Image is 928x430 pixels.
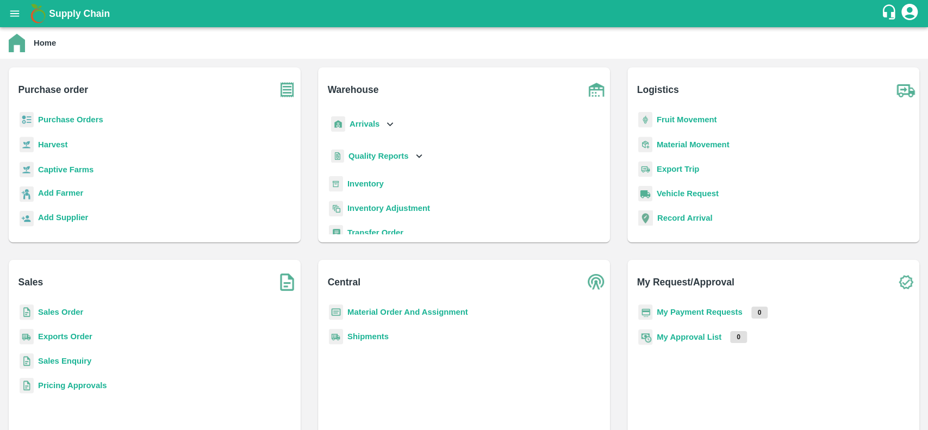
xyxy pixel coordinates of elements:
[20,136,34,153] img: harvest
[347,179,384,188] a: Inventory
[657,115,717,124] a: Fruit Movement
[657,333,721,341] a: My Approval List
[347,308,468,316] a: Material Order And Assignment
[638,304,652,320] img: payment
[18,275,43,290] b: Sales
[347,332,389,341] a: Shipments
[347,228,403,237] a: Transfer Order
[329,304,343,320] img: centralMaterial
[638,161,652,177] img: delivery
[20,211,34,227] img: supplier
[328,275,360,290] b: Central
[657,308,743,316] a: My Payment Requests
[329,225,343,241] img: whTransfer
[583,269,610,296] img: central
[9,34,25,52] img: home
[20,186,34,202] img: farmer
[657,140,730,149] a: Material Movement
[328,82,379,97] b: Warehouse
[20,304,34,320] img: sales
[329,112,396,136] div: Arrivals
[38,381,107,390] a: Pricing Approvals
[49,6,881,21] a: Supply Chain
[657,189,719,198] a: Vehicle Request
[329,176,343,192] img: whInventory
[638,329,652,345] img: approval
[348,152,409,160] b: Quality Reports
[38,308,83,316] a: Sales Order
[2,1,27,26] button: open drawer
[27,3,49,24] img: logo
[331,116,345,132] img: whArrival
[20,161,34,178] img: harvest
[38,357,91,365] a: Sales Enquiry
[18,82,88,97] b: Purchase order
[329,329,343,345] img: shipments
[900,2,919,25] div: account of current user
[20,353,34,369] img: sales
[273,269,301,296] img: soSales
[881,4,900,23] div: customer-support
[38,213,88,222] b: Add Supplier
[329,145,425,167] div: Quality Reports
[657,214,713,222] a: Record Arrival
[751,307,768,319] p: 0
[347,204,430,213] a: Inventory Adjustment
[638,186,652,202] img: vehicle
[331,149,344,163] img: qualityReport
[38,165,94,174] a: Captive Farms
[638,112,652,128] img: fruit
[892,269,919,296] img: check
[38,189,83,197] b: Add Farmer
[637,275,734,290] b: My Request/Approval
[38,115,103,124] a: Purchase Orders
[730,331,747,343] p: 0
[49,8,110,19] b: Supply Chain
[892,76,919,103] img: truck
[38,211,88,226] a: Add Supplier
[38,140,67,149] a: Harvest
[20,378,34,394] img: sales
[273,76,301,103] img: purchase
[20,329,34,345] img: shipments
[638,136,652,153] img: material
[638,210,653,226] img: recordArrival
[657,165,699,173] a: Export Trip
[38,187,83,202] a: Add Farmer
[329,201,343,216] img: inventory
[38,332,92,341] a: Exports Order
[637,82,679,97] b: Logistics
[583,76,610,103] img: warehouse
[350,120,379,128] b: Arrivals
[34,39,56,47] b: Home
[20,112,34,128] img: reciept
